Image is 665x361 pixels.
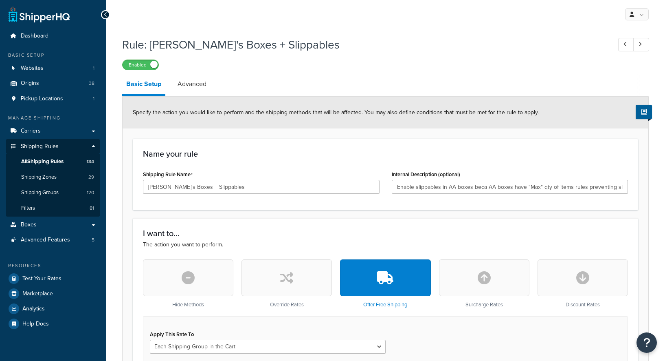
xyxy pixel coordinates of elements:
div: Offer Free Shipping [340,259,430,308]
li: Advanced Features [6,233,100,248]
label: Apply This Rate To [150,331,194,337]
div: Discount Rates [538,259,628,308]
a: Shipping Zones29 [6,170,100,185]
a: Pickup Locations1 [6,91,100,106]
div: Hide Methods [143,259,233,308]
span: 38 [89,80,94,87]
span: Boxes [21,221,37,228]
div: Manage Shipping [6,115,100,122]
span: Marketplace [22,290,53,297]
a: Analytics [6,301,100,316]
li: Shipping Zones [6,170,100,185]
a: Help Docs [6,317,100,331]
span: Filters [21,205,35,212]
a: Next Record [633,38,649,51]
span: Shipping Zones [21,174,57,181]
span: Pickup Locations [21,95,63,102]
span: All Shipping Rules [21,158,64,165]
h1: Rule: [PERSON_NAME]'s Boxes + Slippables [122,37,603,53]
a: Shipping Groups120 [6,185,100,200]
span: Websites [21,65,44,72]
a: Advanced Features5 [6,233,100,248]
span: Advanced Features [21,237,70,244]
div: Resources [6,262,100,269]
span: Carriers [21,128,41,135]
h3: Name your rule [143,149,628,158]
span: 29 [88,174,94,181]
li: Shipping Rules [6,139,100,217]
a: Origins38 [6,76,100,91]
li: Origins [6,76,100,91]
span: 5 [92,237,94,244]
a: Test Your Rates [6,271,100,286]
a: Filters81 [6,201,100,216]
span: 1 [93,95,94,102]
span: 81 [90,205,94,212]
a: Boxes [6,217,100,233]
label: Enabled [123,60,158,70]
a: Dashboard [6,29,100,44]
li: Filters [6,201,100,216]
label: Shipping Rule Name [143,171,193,178]
span: Origins [21,80,39,87]
a: Marketplace [6,286,100,301]
span: 1 [93,65,94,72]
span: Dashboard [21,33,48,40]
a: Basic Setup [122,74,165,96]
button: Open Resource Center [636,332,657,353]
a: Websites1 [6,61,100,76]
span: 134 [86,158,94,165]
span: 120 [87,189,94,196]
span: Shipping Groups [21,189,59,196]
span: Test Your Rates [22,275,61,282]
span: Specify the action you would like to perform and the shipping methods that will be affected. You ... [133,108,539,117]
p: The action you want to perform. [143,240,628,249]
a: Carriers [6,124,100,139]
label: Internal Description (optional) [392,171,460,177]
h3: I want to... [143,229,628,238]
li: Pickup Locations [6,91,100,106]
span: Analytics [22,306,45,312]
span: Shipping Rules [21,143,59,150]
div: Basic Setup [6,52,100,59]
a: Advanced [173,74,211,94]
a: AllShipping Rules134 [6,154,100,169]
a: Previous Record [618,38,634,51]
button: Show Help Docs [636,105,652,119]
span: Help Docs [22,321,49,328]
li: Websites [6,61,100,76]
a: Shipping Rules [6,139,100,154]
div: Surcharge Rates [439,259,529,308]
li: Shipping Groups [6,185,100,200]
div: Override Rates [241,259,332,308]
